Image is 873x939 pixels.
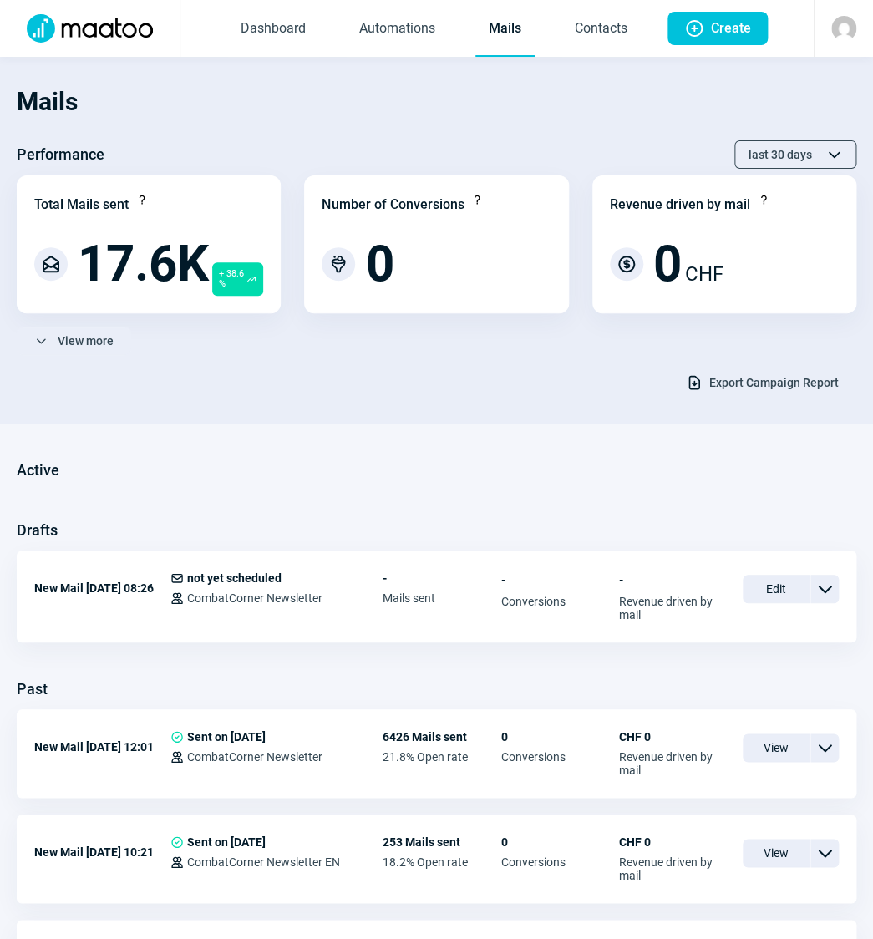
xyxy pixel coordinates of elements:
span: CombatCorner Newsletter [187,591,322,605]
span: 0 [365,239,393,289]
div: New Mail [DATE] 12:01 [34,730,170,764]
span: 0 [500,730,618,744]
span: Sent on [DATE] [187,835,266,849]
span: CombatCorner Newsletter EN [187,855,340,869]
a: Dashboard [227,2,319,57]
span: 0 [500,835,618,849]
button: View more [17,327,131,355]
span: CombatCorner Newsletter [187,750,322,764]
a: Automations [346,2,449,57]
span: not yet scheduled [187,571,282,585]
span: - [619,571,723,588]
span: 253 Mails sent [383,835,500,849]
button: Export Campaign Report [668,368,856,397]
span: CHF 0 [619,730,723,744]
img: avatar [831,16,856,41]
span: 18.2% Open rate [383,855,500,869]
span: 17.6K [78,239,209,289]
span: Revenue driven by mail [619,750,723,777]
span: Conversions [500,595,618,608]
h3: Drafts [17,517,58,544]
span: Sent on [DATE] [187,730,266,744]
div: Revenue driven by mail [610,195,750,215]
div: Total Mails sent [34,195,129,215]
span: CHF [685,259,723,289]
span: + 38.6 % [212,262,263,296]
span: last 30 days [749,141,812,168]
div: New Mail [DATE] 08:26 [34,571,170,605]
span: CHF 0 [619,835,723,849]
span: Edit [743,575,810,603]
h3: Performance [17,141,104,168]
a: Contacts [561,2,641,57]
h3: Past [17,676,48,703]
h1: Mails [17,74,856,130]
span: Conversions [500,750,618,764]
span: - [383,571,500,585]
span: View [743,733,810,762]
span: Mails sent [383,591,500,605]
span: View more [58,327,114,354]
span: 0 [653,239,682,289]
button: Create [667,12,768,45]
span: Conversions [500,855,618,869]
span: View [743,839,810,867]
span: Revenue driven by mail [619,595,723,622]
span: 6426 Mails sent [383,730,500,744]
span: Create [711,12,751,45]
img: Logo [17,14,163,43]
span: Revenue driven by mail [619,855,723,882]
span: 21.8% Open rate [383,750,500,764]
div: Number of Conversions [322,195,464,215]
span: Export Campaign Report [709,369,839,396]
div: New Mail [DATE] 10:21 [34,835,170,869]
span: - [500,571,618,588]
a: Mails [475,2,535,57]
h3: Active [17,457,59,484]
